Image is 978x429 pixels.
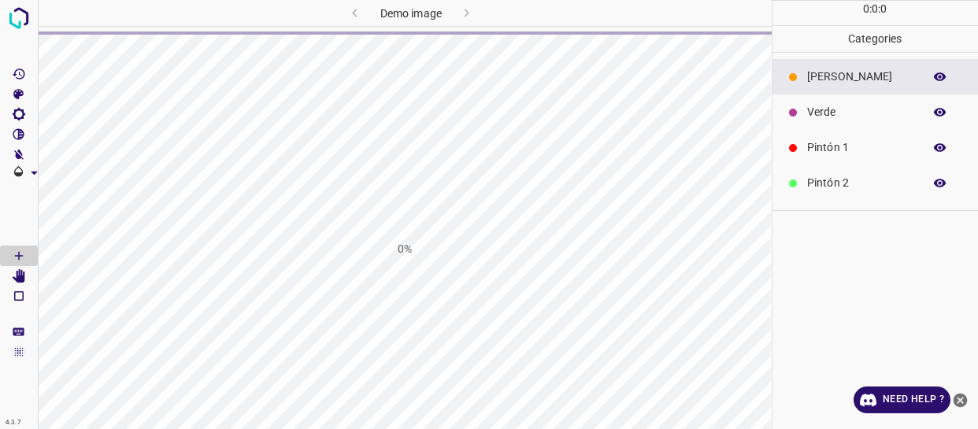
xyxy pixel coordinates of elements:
[950,386,970,413] button: close-help
[872,1,878,17] p: 0
[380,4,442,26] h6: Demo image
[807,68,915,85] p: [PERSON_NAME]
[807,104,915,120] p: Verde
[863,1,887,25] div: : :
[398,241,412,257] h1: 0%
[807,139,915,156] p: Pintón 1
[863,1,869,17] p: 0
[5,4,33,32] img: logo
[880,1,887,17] p: 0
[2,416,25,429] div: 4.3.7
[854,386,950,413] a: Need Help ?
[807,175,915,191] p: Pintón 2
